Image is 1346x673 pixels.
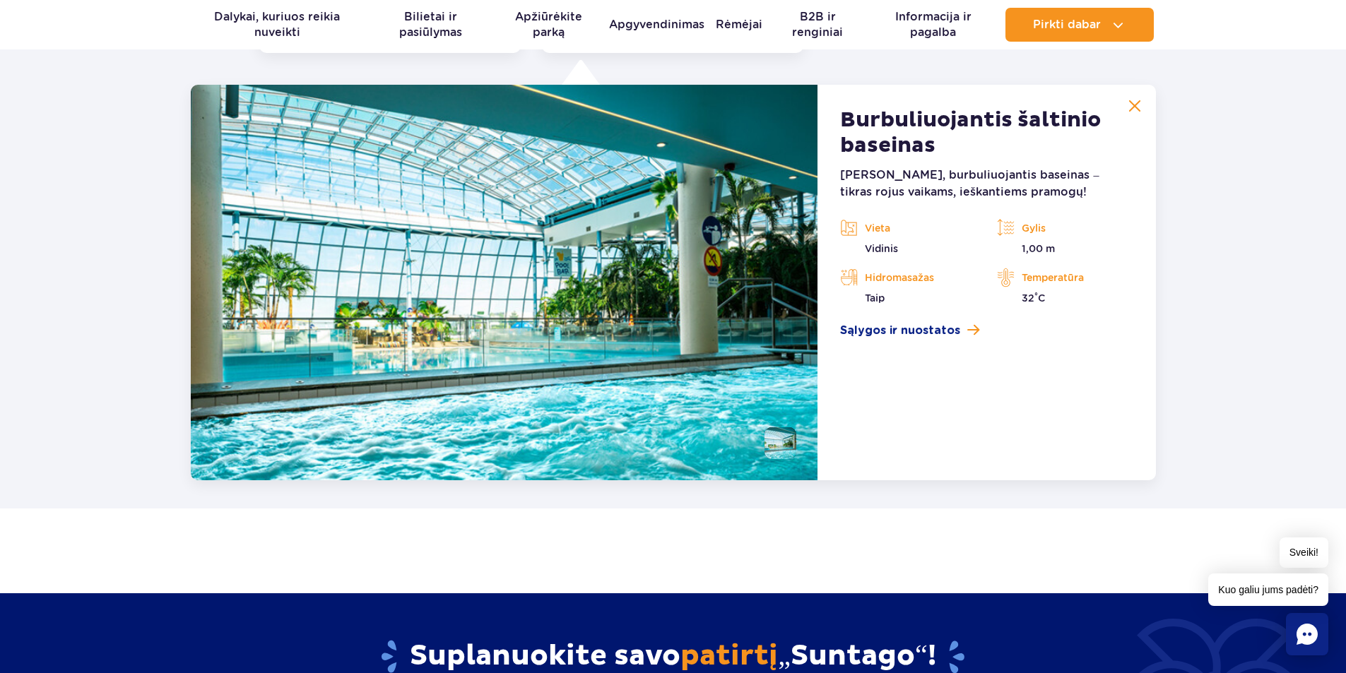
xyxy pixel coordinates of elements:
font: Bilietai ir pasiūlymas [399,10,462,39]
a: Apžiūrėkite parką [500,8,598,42]
font: Temperatūra [1022,272,1084,283]
a: Informacija ir pagalba [873,8,994,42]
font: Rėmėjai [716,18,762,31]
font: Vieta [865,222,890,234]
font: Taip [865,292,885,304]
font: Informacija ir pagalba [895,10,972,39]
font: Hidromasažas [865,272,934,283]
font: Apžiūrėkite parką [515,10,582,39]
font: B2B ir renginiai [792,10,843,39]
a: Dalykai, kuriuos reikia nuveikti [193,8,362,42]
font: 1,00 m [1022,243,1055,254]
font: ° [1034,291,1038,300]
font: 32 [1022,292,1034,304]
font: [PERSON_NAME], burbuliuojantis baseinas – tikras rojus vaikams, ieškantiems pramogų! [840,168,1099,198]
a: Sąlygos ir nuostatos [840,322,1133,339]
font: Burbuliuojantis šaltinio baseinas [840,107,1101,158]
a: Rėmėjai [716,8,762,42]
a: Apgyvendinimas [609,8,704,42]
div: Pokalbis [1286,613,1328,655]
a: B2B ir renginiai [774,8,861,42]
font: Vidinis [865,243,898,254]
button: Pirkti dabar [1005,8,1154,42]
font: Apgyvendinimas [609,18,704,31]
font: Dalykai, kuriuos reikia nuveikti [214,10,340,39]
font: Gylis [1022,222,1046,234]
font: C [1038,292,1045,304]
font: Sveiki! [1289,547,1318,558]
font: Sąlygos ir nuostatos [840,325,960,336]
a: Bilietai ir pasiūlymas [373,8,488,42]
font: Kuo galiu jums padėti? [1218,584,1318,595]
